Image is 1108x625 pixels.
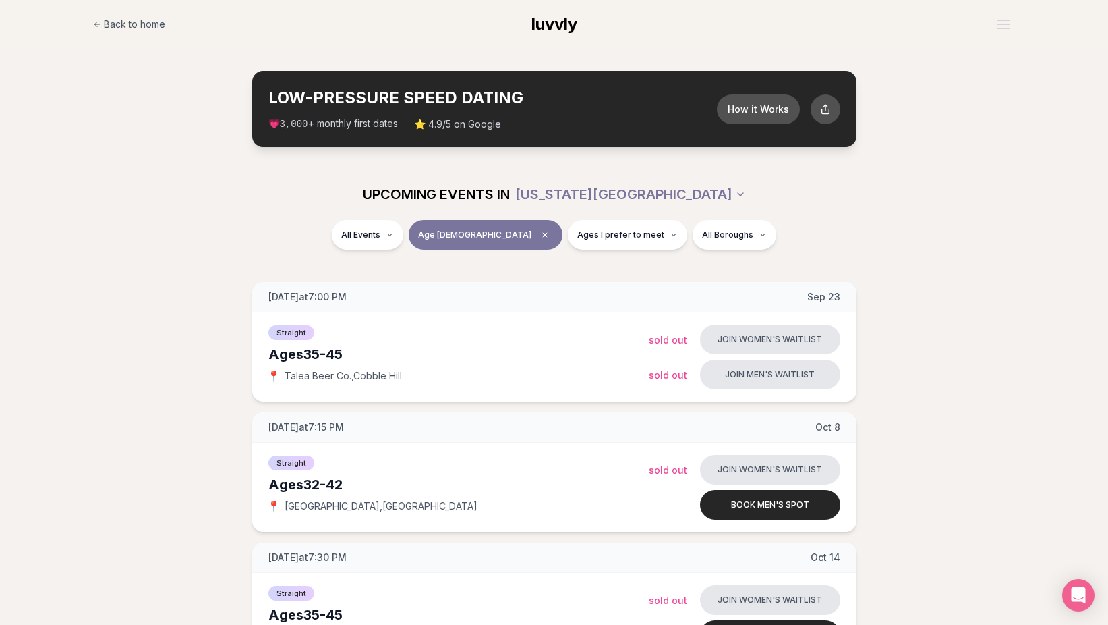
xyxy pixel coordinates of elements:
[285,499,477,513] span: [GEOGRAPHIC_DATA] , [GEOGRAPHIC_DATA]
[568,220,687,250] button: Ages I prefer to meet
[268,290,347,304] span: [DATE] at 7:00 PM
[409,220,562,250] button: Age [DEMOGRAPHIC_DATA]Clear age
[649,334,687,346] span: Sold Out
[693,220,776,250] button: All Boroughs
[649,369,687,381] span: Sold Out
[418,229,531,240] span: Age [DEMOGRAPHIC_DATA]
[577,229,664,240] span: Ages I prefer to meet
[268,586,314,601] span: Straight
[268,117,398,131] span: 💗 + monthly first dates
[702,229,753,240] span: All Boroughs
[363,185,510,204] span: UPCOMING EVENTS IN
[807,290,840,304] span: Sep 23
[717,94,800,124] button: How it Works
[515,180,746,209] button: [US_STATE][GEOGRAPHIC_DATA]
[700,455,840,485] button: Join women's waitlist
[649,464,687,476] span: Sold Out
[268,605,649,624] div: Ages 35-45
[268,325,314,340] span: Straight
[268,345,649,364] div: Ages 35-45
[332,220,403,250] button: All Events
[268,456,314,470] span: Straight
[280,119,308,130] span: 3,000
[268,551,347,564] span: [DATE] at 7:30 PM
[414,117,501,131] span: ⭐ 4.9/5 on Google
[700,490,840,520] button: Book men's spot
[268,501,279,512] span: 📍
[268,87,717,109] h2: LOW-PRESSURE SPEED DATING
[649,595,687,606] span: Sold Out
[815,420,840,434] span: Oct 8
[531,13,577,35] a: luvvly
[268,420,344,434] span: [DATE] at 7:15 PM
[700,585,840,615] button: Join women's waitlist
[700,360,840,389] button: Join men's waitlist
[104,18,165,31] span: Back to home
[700,325,840,354] button: Join women's waitlist
[531,14,577,34] span: luvvly
[991,14,1016,34] button: Open menu
[341,229,380,240] span: All Events
[811,551,840,564] span: Oct 14
[268,475,649,494] div: Ages 32-42
[1062,579,1095,612] div: Open Intercom Messenger
[537,227,553,243] span: Clear age
[268,371,279,381] span: 📍
[93,11,165,38] a: Back to home
[285,369,402,383] span: Talea Beer Co. , Cobble Hill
